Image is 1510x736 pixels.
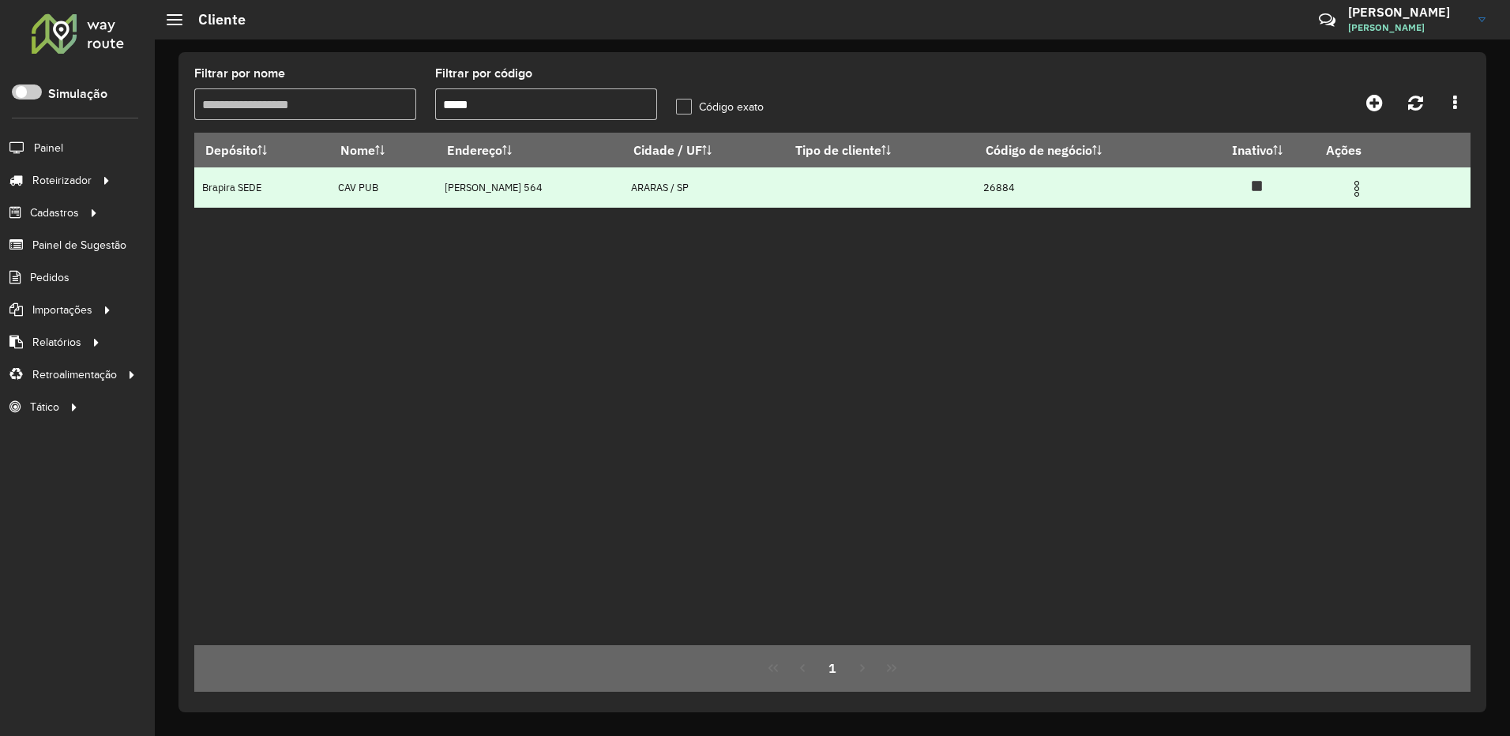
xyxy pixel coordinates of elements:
[329,133,436,167] th: Nome
[194,167,329,208] td: Brapira SEDE
[975,167,1198,208] td: 26884
[437,133,622,167] th: Endereço
[817,653,847,683] button: 1
[1310,3,1344,37] a: Contato Rápido
[975,133,1198,167] th: Código de negócio
[622,167,784,208] td: ARARAS / SP
[1348,21,1467,35] span: [PERSON_NAME]
[32,172,92,189] span: Roteirizador
[435,64,532,83] label: Filtrar por código
[32,237,126,253] span: Painel de Sugestão
[437,167,622,208] td: [PERSON_NAME] 564
[622,133,784,167] th: Cidade / UF
[30,399,59,415] span: Tático
[194,64,285,83] label: Filtrar por nome
[32,334,81,351] span: Relatórios
[32,302,92,318] span: Importações
[194,133,329,167] th: Depósito
[48,84,107,103] label: Simulação
[30,269,69,286] span: Pedidos
[30,205,79,221] span: Cadastros
[32,366,117,383] span: Retroalimentação
[182,11,246,28] h2: Cliente
[676,99,764,115] label: Código exato
[1348,5,1467,20] h3: [PERSON_NAME]
[1198,133,1315,167] th: Inativo
[329,167,436,208] td: CAV PUB
[34,140,63,156] span: Painel
[784,133,975,167] th: Tipo de cliente
[1316,133,1410,167] th: Ações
